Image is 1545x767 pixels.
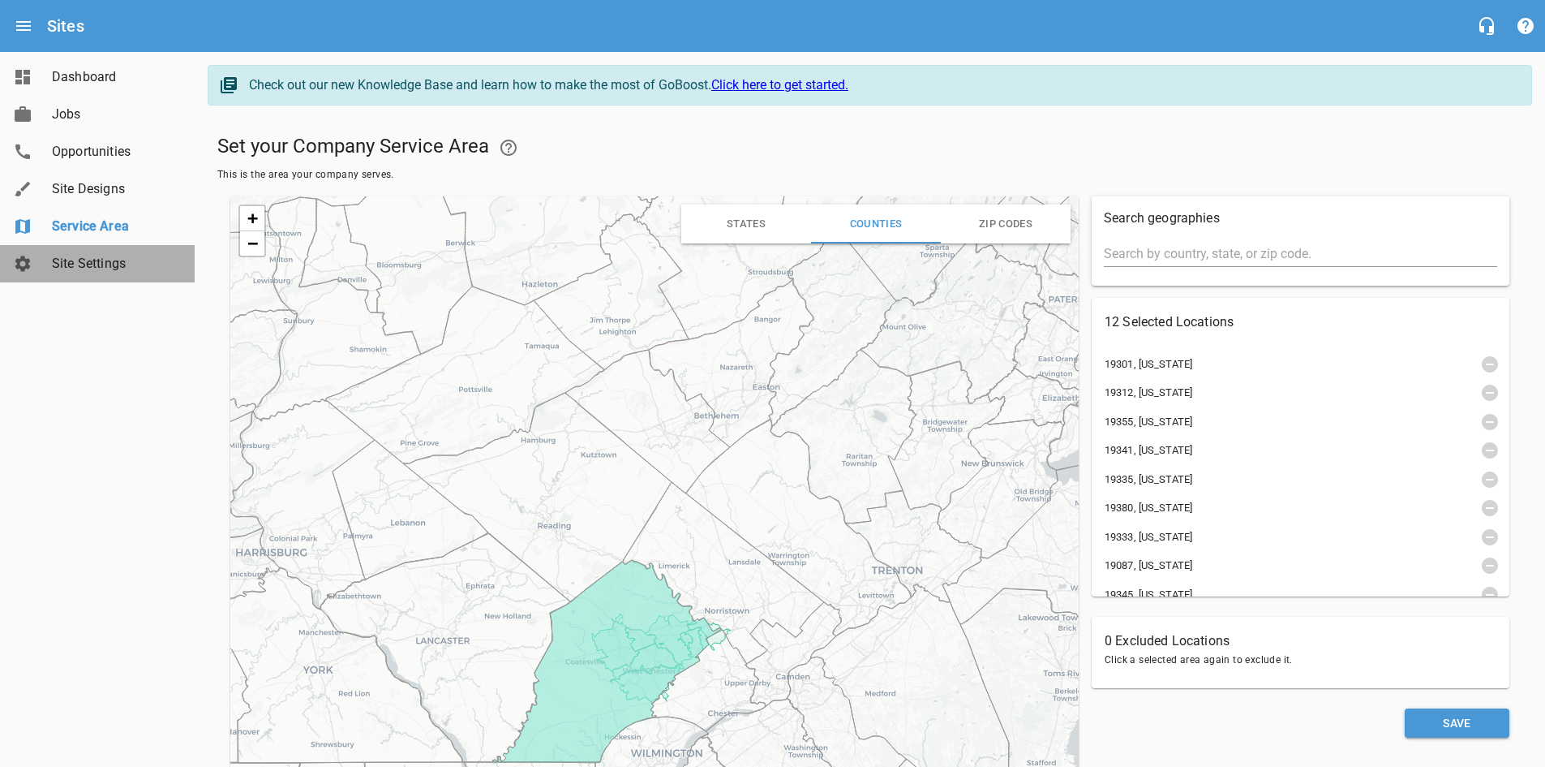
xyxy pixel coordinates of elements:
span: 19312, [US_STATE] [1105,385,1319,401]
span: + [247,208,258,228]
span: Site Settings [52,254,175,274]
span: This is the area your company serves. [217,167,1522,183]
span: 19333, [US_STATE] [1105,529,1319,545]
h5: Set your Company Service Area [217,128,1522,167]
span: 19335, [US_STATE] [1105,472,1319,488]
a: Click here to get started. [711,77,848,93]
span: 19380, [US_STATE] [1105,500,1319,516]
span: Service Area [52,217,175,236]
a: Learn more about your Service Area [489,128,528,167]
span: Save [1418,713,1496,734]
button: Support Portal [1506,6,1545,45]
h6: 12 Selected Locations [1105,311,1496,334]
span: 19355, [US_STATE] [1105,414,1319,430]
a: Zoom in [240,206,264,231]
span: 19087, [US_STATE] [1105,558,1319,574]
span: States [727,218,766,230]
button: Open drawer [4,6,43,45]
button: Live Chat [1467,6,1506,45]
span: − [247,233,258,253]
h6: Sites [47,13,84,39]
span: Site Designs [52,179,175,199]
span: ZIP Codes [979,218,1032,230]
input: Search by country, state, or zip code. [1104,241,1497,267]
span: 19345, [US_STATE] [1105,587,1319,603]
span: Dashboard [52,67,175,87]
span: Jobs [52,105,175,124]
h6: 0 Excluded Locations [1105,630,1496,653]
span: 19341, [US_STATE] [1105,442,1319,459]
a: Zoom out [240,231,264,256]
span: Opportunities [52,142,175,162]
p: Search geographies [1104,209,1497,228]
span: 19301, [US_STATE] [1105,356,1319,373]
span: Counties [850,218,903,230]
div: Check out our new Knowledge Base and learn how to make the most of GoBoost. [249,75,1515,95]
button: Save [1405,709,1509,739]
span: Click a selected area again to exclude it. [1105,653,1496,669]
